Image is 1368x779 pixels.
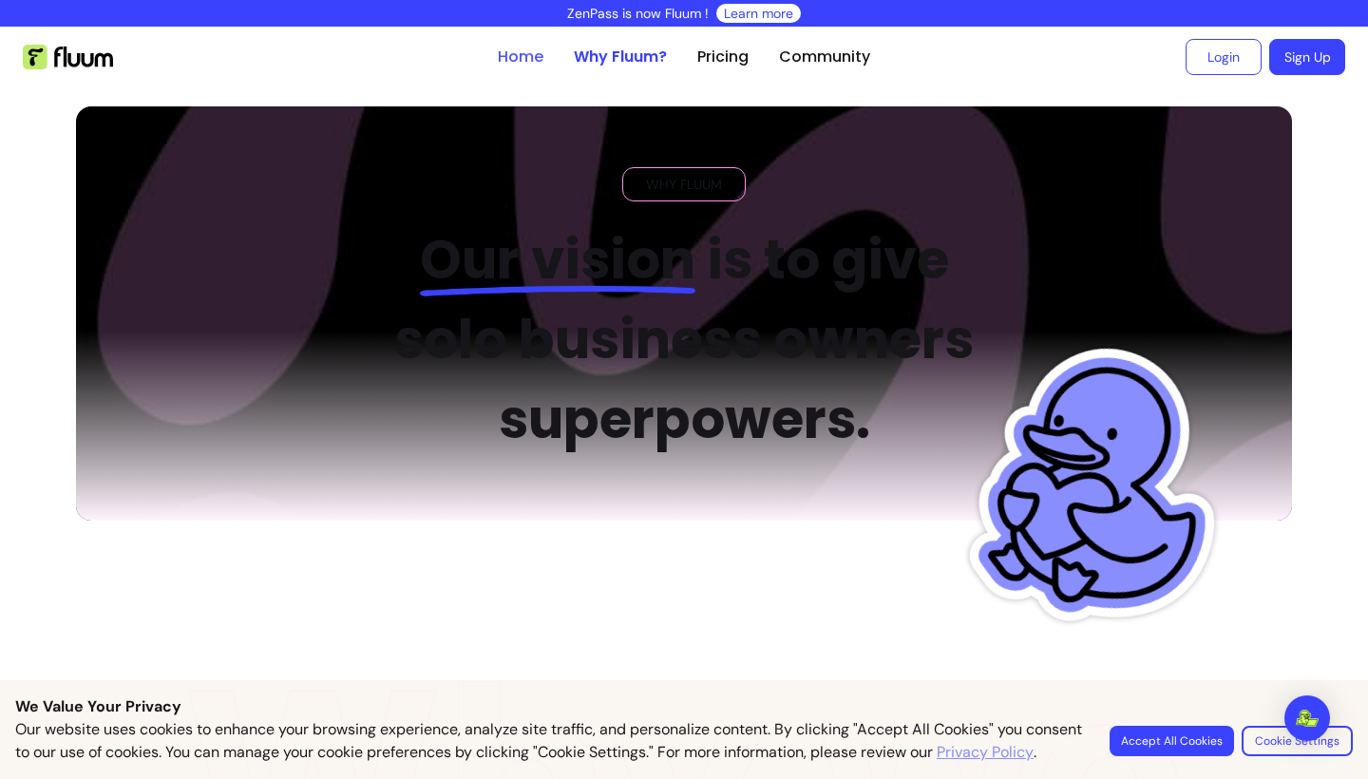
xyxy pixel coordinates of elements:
[1110,726,1234,756] button: Accept All Cookies
[1269,39,1345,75] a: Sign Up
[937,741,1034,764] a: Privacy Policy
[697,46,749,68] a: Pricing
[574,46,667,68] a: Why Fluum?
[953,301,1252,674] img: Fluum Duck sticker
[15,695,1353,718] p: We Value Your Privacy
[363,220,1006,460] h2: is to give solo business owners superpowers.
[779,46,870,68] a: Community
[23,45,113,69] img: Fluum Logo
[724,4,793,23] a: Learn more
[498,46,543,68] a: Home
[1242,726,1353,756] button: Cookie Settings
[1186,39,1262,75] a: Login
[420,222,695,297] span: Our vision
[567,4,709,23] p: ZenPass is now Fluum !
[638,175,730,194] span: WHY FLUUM
[15,718,1087,764] p: Our website uses cookies to enhance your browsing experience, analyze site traffic, and personali...
[1284,695,1330,741] div: Open Intercom Messenger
